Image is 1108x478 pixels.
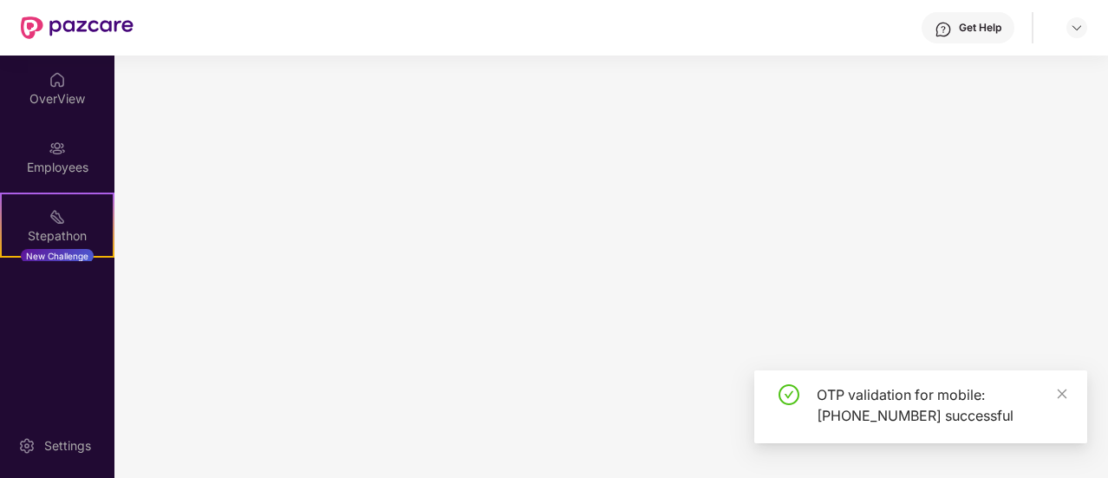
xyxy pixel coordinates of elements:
[817,384,1066,426] div: OTP validation for mobile: [PHONE_NUMBER] successful
[18,437,36,455] img: svg+xml;base64,PHN2ZyBpZD0iU2V0dGluZy0yMHgyMCIgeG1sbnM9Imh0dHA6Ly93d3cudzMub3JnLzIwMDAvc3ZnIiB3aW...
[1056,388,1068,400] span: close
[39,437,96,455] div: Settings
[779,384,799,405] span: check-circle
[49,71,66,88] img: svg+xml;base64,PHN2ZyBpZD0iSG9tZSIgeG1sbnM9Imh0dHA6Ly93d3cudzMub3JnLzIwMDAvc3ZnIiB3aWR0aD0iMjAiIG...
[21,249,94,263] div: New Challenge
[21,16,134,39] img: New Pazcare Logo
[959,21,1001,35] div: Get Help
[935,21,952,38] img: svg+xml;base64,PHN2ZyBpZD0iSGVscC0zMngzMiIgeG1sbnM9Imh0dHA6Ly93d3cudzMub3JnLzIwMDAvc3ZnIiB3aWR0aD...
[49,208,66,226] img: svg+xml;base64,PHN2ZyB4bWxucz0iaHR0cDovL3d3dy53My5vcmcvMjAwMC9zdmciIHdpZHRoPSIyMSIgaGVpZ2h0PSIyMC...
[2,227,113,245] div: Stepathon
[1070,21,1084,35] img: svg+xml;base64,PHN2ZyBpZD0iRHJvcGRvd24tMzJ4MzIiIHhtbG5zPSJodHRwOi8vd3d3LnczLm9yZy8yMDAwL3N2ZyIgd2...
[49,140,66,157] img: svg+xml;base64,PHN2ZyBpZD0iRW1wbG95ZWVzIiB4bWxucz0iaHR0cDovL3d3dy53My5vcmcvMjAwMC9zdmciIHdpZHRoPS...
